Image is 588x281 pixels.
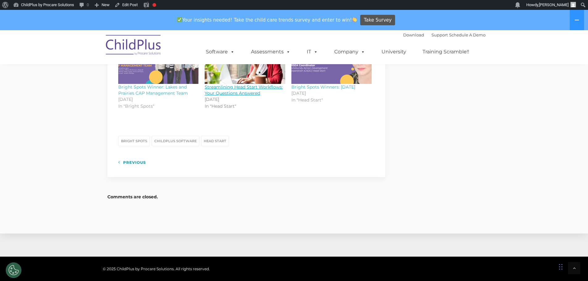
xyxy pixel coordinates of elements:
a: Previous [118,159,146,166]
p: In "Head Start" [205,102,285,110]
time: [DATE] [118,96,199,102]
img: 👏 [352,17,357,22]
a: IT [301,46,324,58]
a: ChildPlus Software [152,136,199,146]
img: ChildPlus by Procare Solutions [103,31,165,61]
p: In "Bright Spots" [118,102,199,110]
p: In "Head Start" [291,96,372,104]
a: Bright Spots Winners: [DATE] [291,84,355,90]
a: Bright Spots Winner: Lakes and Prairies CAP Management Team [118,84,188,96]
a: Streamlining Head Start Workflows: Your Questions Answered [205,84,283,96]
button: Cookies Settings [6,262,21,278]
img: ✅ [177,17,182,22]
span: [PERSON_NAME] [539,2,569,7]
span: © 2025 ChildPlus by Procare Solutions. All rights reserved. [103,267,210,271]
span: Take Survey [364,15,392,26]
a: Support [432,32,448,37]
h5: Comments are closed. [107,192,385,201]
a: University [375,46,412,58]
div: Drag [559,258,563,276]
a: Download [403,32,424,37]
font: | [403,32,486,37]
a: Take Survey [360,15,395,26]
a: Company [328,46,371,58]
a: Head Start [201,136,229,146]
time: [DATE] [205,96,285,102]
a: Assessments [245,46,297,58]
div: Focus keyphrase not set [152,3,156,7]
a: Training Scramble!! [416,46,475,58]
a: Software [200,46,241,58]
time: [DATE] [291,90,372,96]
iframe: Chat Widget [487,214,588,281]
a: Bright Spots [118,136,150,146]
a: Schedule A Demo [449,32,486,37]
span: Your insights needed! Take the child care trends survey and enter to win! [175,14,360,26]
